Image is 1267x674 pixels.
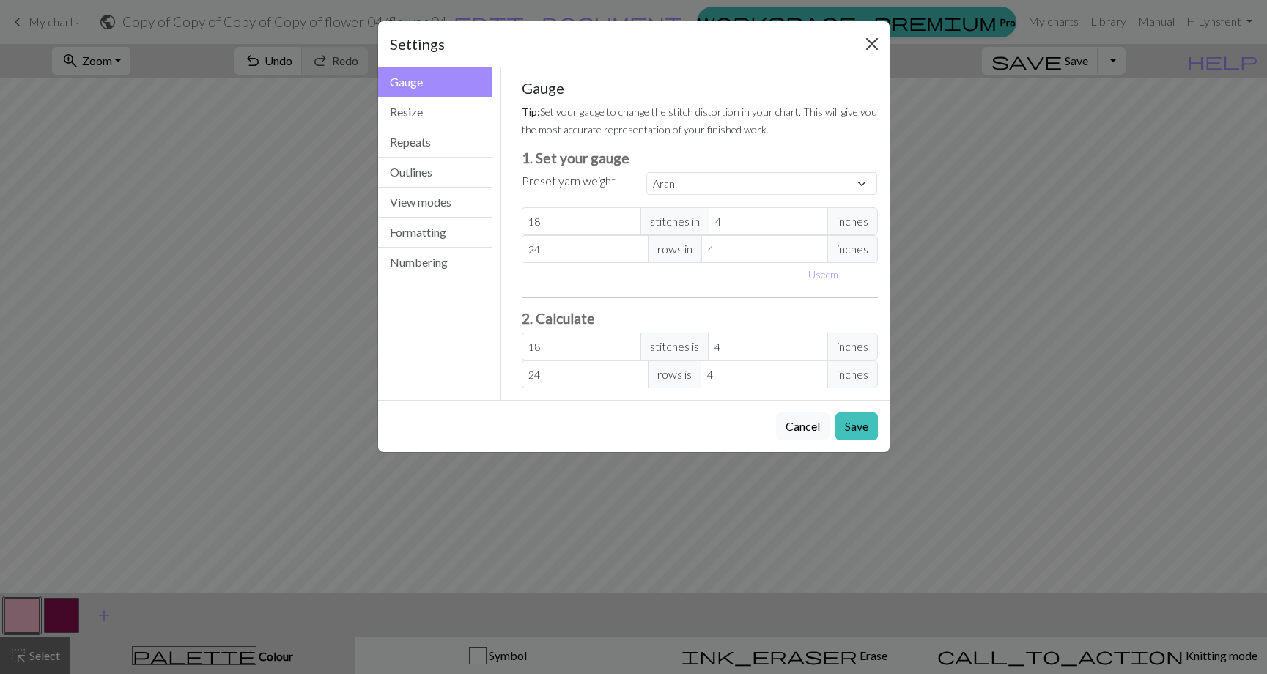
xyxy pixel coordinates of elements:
button: Save [835,412,878,440]
button: View modes [378,188,492,218]
span: inches [827,360,878,388]
small: Set your gauge to change the stitch distortion in your chart. This will give you the most accurat... [522,105,877,136]
button: Formatting [378,218,492,248]
span: inches [827,235,878,263]
button: Outlines [378,158,492,188]
button: Resize [378,97,492,127]
span: stitches in [640,207,709,235]
button: Numbering [378,248,492,277]
span: inches [827,207,878,235]
button: Repeats [378,127,492,158]
button: Usecm [802,263,845,286]
span: rows is [648,360,701,388]
h5: Settings [390,33,445,55]
label: Preset yarn weight [522,172,616,190]
strong: Tip: [522,105,540,118]
button: Cancel [776,412,830,440]
h3: 1. Set your gauge [522,149,878,166]
span: rows in [648,235,702,263]
h5: Gauge [522,79,878,97]
h3: 2. Calculate [522,310,878,327]
button: Close [860,32,884,56]
span: stitches is [640,333,709,360]
button: Gauge [378,67,492,97]
span: inches [827,333,878,360]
